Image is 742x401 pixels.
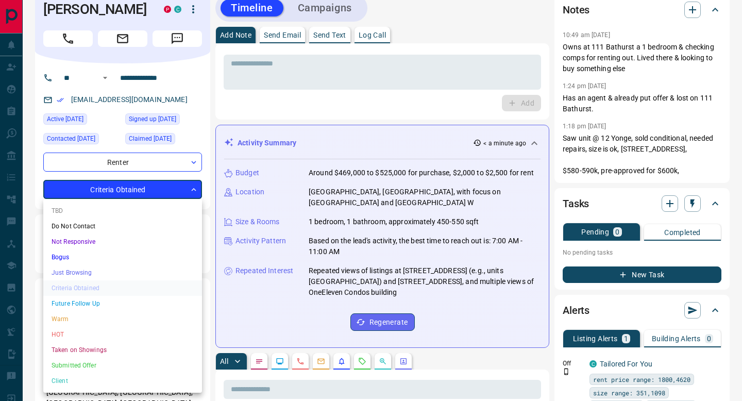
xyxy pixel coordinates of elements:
[43,234,202,249] li: Not Responsive
[43,296,202,311] li: Future Follow Up
[43,373,202,389] li: Client
[43,358,202,373] li: Submitted Offer
[43,249,202,265] li: Bogus
[43,311,202,327] li: Warm
[43,342,202,358] li: Taken on Showings
[43,327,202,342] li: HOT
[43,219,202,234] li: Do Not Contact
[43,265,202,280] li: Just Browsing
[43,203,202,219] li: TBD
